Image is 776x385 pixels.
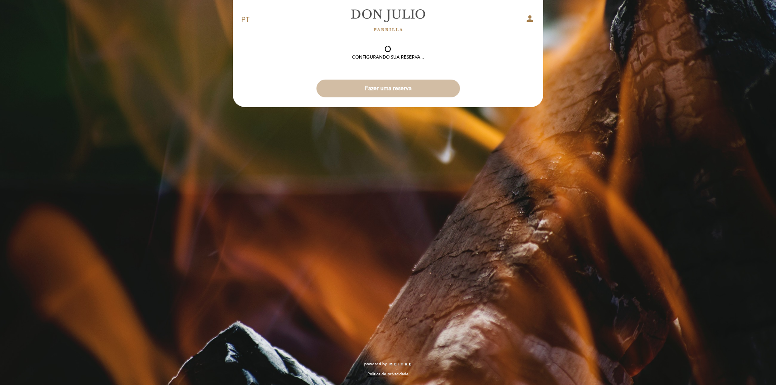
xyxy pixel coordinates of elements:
button: Fazer uma reserva [316,80,460,97]
a: powered by [364,361,412,367]
a: [PERSON_NAME] [337,9,439,31]
i: person [525,14,535,23]
button: person [525,14,535,26]
span: powered by [364,361,387,367]
img: MEITRE [389,362,412,366]
div: Configurando sua reserva... [352,54,424,61]
a: Política de privacidade [367,371,409,377]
